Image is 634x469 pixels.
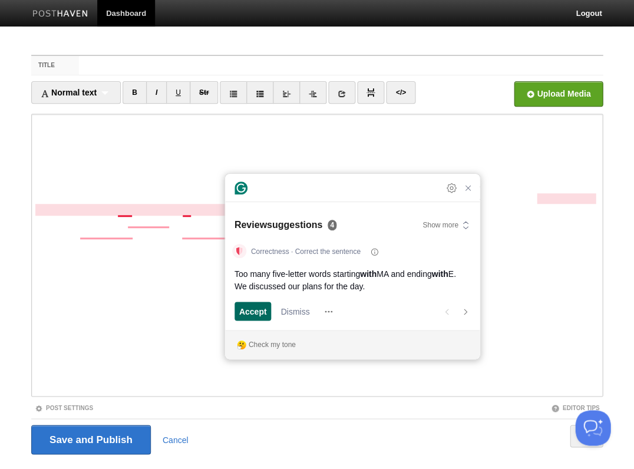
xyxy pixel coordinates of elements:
img: Posthaven-bar [32,10,88,19]
iframe: Help Scout Beacon - Open [575,410,610,445]
a: B [123,81,147,104]
label: Title [31,56,79,75]
a: </> [386,81,415,104]
a: Editor Tips [551,404,599,411]
a: Cancel [163,435,189,444]
del: Str [199,88,209,97]
input: Save and Publish [31,425,151,454]
a: Str [190,81,219,104]
img: pagebreak-icon.png [366,88,375,97]
a: U [166,81,190,104]
a: I [146,81,167,104]
a: Post Settings [35,404,93,411]
span: Normal text [41,88,97,97]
